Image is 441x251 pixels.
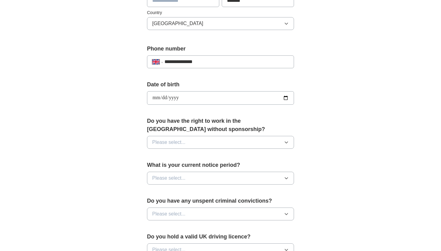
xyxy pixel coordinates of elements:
label: Country [147,9,294,16]
label: Phone number [147,45,294,53]
span: [GEOGRAPHIC_DATA] [152,20,203,27]
span: Please select... [152,174,186,182]
button: Please select... [147,136,294,149]
span: Please select... [152,210,186,218]
label: Do you hold a valid UK driving licence? [147,233,294,241]
label: Do you have any unspent criminal convictions? [147,197,294,205]
button: Please select... [147,172,294,185]
button: Please select... [147,208,294,220]
label: What is your current notice period? [147,161,294,169]
span: Please select... [152,139,186,146]
label: Date of birth [147,81,294,89]
label: Do you have the right to work in the [GEOGRAPHIC_DATA] without sponsorship? [147,117,294,133]
button: [GEOGRAPHIC_DATA] [147,17,294,30]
